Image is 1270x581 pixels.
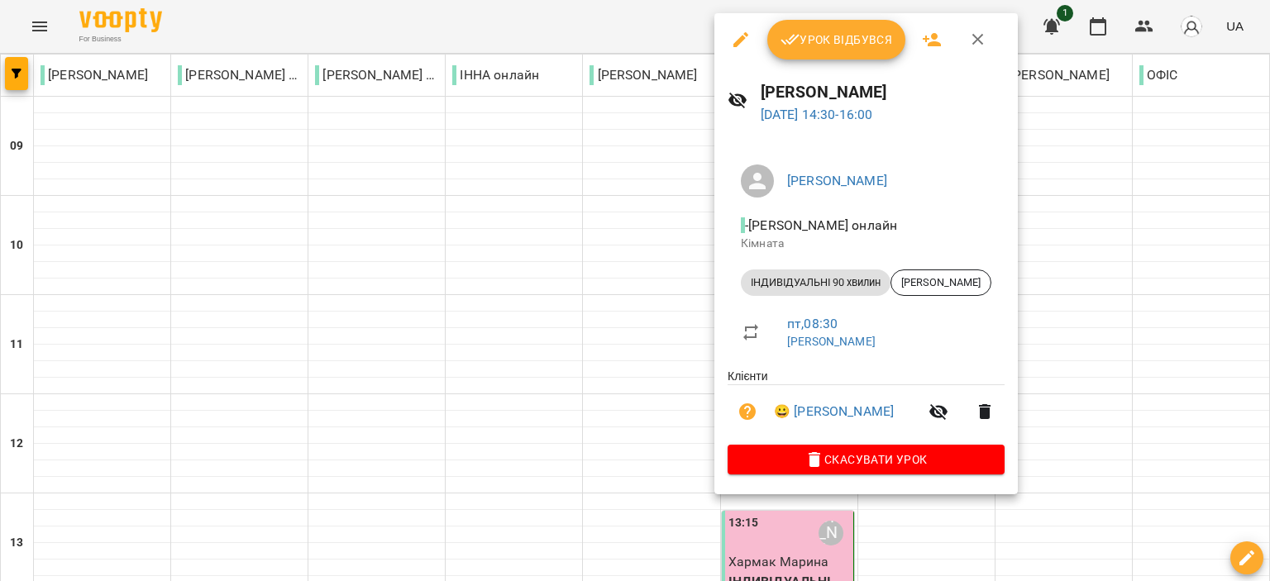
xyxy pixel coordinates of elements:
[728,392,767,431] button: Візит ще не сплачено. Додати оплату?
[741,275,890,290] span: ІНДИВІДУАЛЬНІ 90 хвилин
[891,275,991,290] span: [PERSON_NAME]
[787,316,838,331] a: пт , 08:30
[787,335,876,348] a: [PERSON_NAME]
[728,445,1005,474] button: Скасувати Урок
[767,20,906,60] button: Урок відбувся
[741,450,991,469] span: Скасувати Урок
[774,402,894,421] a: 😀 [PERSON_NAME]
[741,236,991,252] p: Кімната
[741,217,900,233] span: - [PERSON_NAME] онлайн
[890,269,991,296] div: [PERSON_NAME]
[728,368,1005,445] ul: Клієнти
[761,79,1005,105] h6: [PERSON_NAME]
[761,107,873,122] a: [DATE] 14:30-16:00
[781,30,893,50] span: Урок відбувся
[787,173,887,188] a: [PERSON_NAME]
